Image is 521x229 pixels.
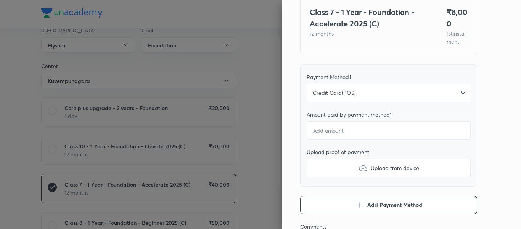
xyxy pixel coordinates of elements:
[371,164,419,172] span: Upload from device
[359,163,368,172] img: upload
[307,111,471,118] div: Amount paid by payment method 1
[313,89,356,97] span: Credit Card(POS)
[300,196,477,214] button: Add Payment Method
[310,29,428,37] p: 12 months
[447,29,468,45] p: 1 st instalment
[307,74,471,81] div: Payment Method 1
[447,6,468,29] h4: ₹ 8,000
[307,149,471,156] div: Upload proof of payment
[307,121,471,140] input: Add amount
[310,6,428,29] h4: Class 7 - 1 Year - Foundation - Accelerate 2025 (C)
[367,201,422,209] span: Add Payment Method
